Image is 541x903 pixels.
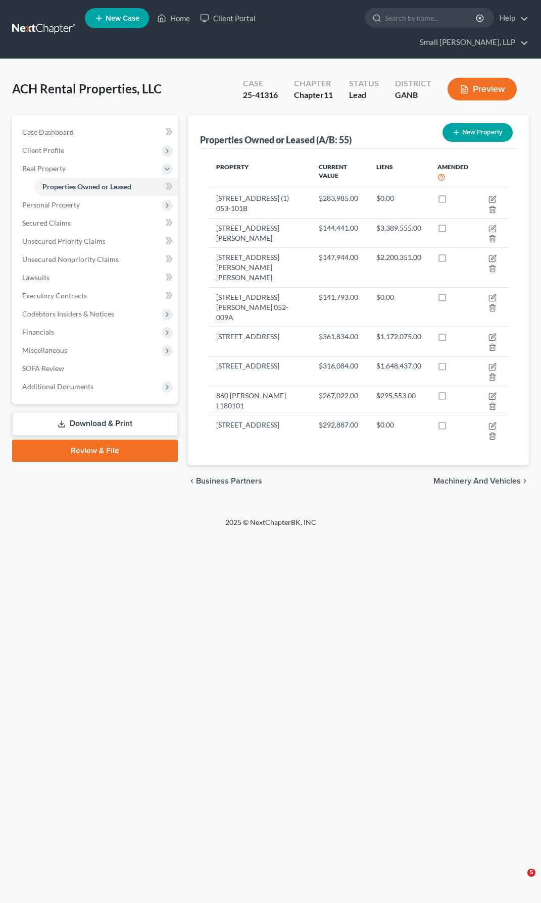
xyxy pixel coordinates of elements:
span: Case Dashboard [22,128,74,136]
td: $283,985.00 [311,189,368,218]
a: Lawsuits [14,269,178,287]
td: [STREET_ADDRESS][PERSON_NAME] [208,219,311,248]
td: [STREET_ADDRESS] (1) 053-101B [208,189,311,218]
td: $1,648,437.00 [368,356,429,386]
span: Properties Owned or Leased [42,182,131,191]
iframe: Intercom live chat [507,869,531,893]
span: New Case [106,15,139,22]
span: Real Property [22,164,66,173]
th: Amended [429,157,478,189]
td: $147,944.00 [311,248,368,287]
button: chevron_left Business Partners [188,477,262,485]
td: $0.00 [368,287,429,327]
span: Additional Documents [22,382,93,391]
span: Executory Contracts [22,291,87,300]
span: Codebtors Insiders & Notices [22,309,114,318]
td: $267,022.00 [311,386,368,415]
td: $0.00 [368,415,429,445]
span: Machinery and Vehicles [433,477,521,485]
td: $141,793.00 [311,287,368,327]
div: Chapter [294,78,333,89]
div: Status [349,78,379,89]
i: chevron_left [188,477,196,485]
td: $2,200,351.00 [368,248,429,287]
div: 2025 © NextChapterBK, INC [28,517,513,536]
div: District [395,78,431,89]
div: 25-41316 [243,89,278,101]
td: $3,389,555.00 [368,219,429,248]
a: Case Dashboard [14,123,178,141]
span: Lawsuits [22,273,50,282]
td: [STREET_ADDRESS][PERSON_NAME] 052-009A [208,287,311,327]
div: Lead [349,89,379,101]
th: Liens [368,157,429,189]
a: Unsecured Nonpriority Claims [14,250,178,269]
span: SOFA Review [22,364,64,373]
td: 860 [PERSON_NAME] L180101 [208,386,311,415]
div: GANB [395,89,431,101]
a: Unsecured Priority Claims [14,232,178,250]
span: Miscellaneous [22,346,67,354]
button: Preview [448,78,517,100]
a: SOFA Review [14,359,178,378]
button: Machinery and Vehicles chevron_right [433,477,529,485]
td: $144,441.00 [311,219,368,248]
input: Search by name... [385,9,477,27]
a: Review & File [12,440,178,462]
a: Home [152,9,195,27]
div: Case [243,78,278,89]
div: Properties Owned or Leased (A/B: 55) [200,134,352,146]
div: Chapter [294,89,333,101]
td: $295,553.00 [368,386,429,415]
span: 11 [324,90,333,99]
span: Personal Property [22,200,80,209]
span: Client Profile [22,146,64,154]
a: Properties Owned or Leased [34,178,178,196]
td: $292,887.00 [311,415,368,445]
span: Business Partners [196,477,262,485]
th: Current Value [311,157,368,189]
a: Help [495,9,528,27]
td: [STREET_ADDRESS] [208,327,311,356]
span: 5 [527,869,535,877]
span: Unsecured Priority Claims [22,237,106,245]
td: [STREET_ADDRESS] [208,415,311,445]
td: $316,084.00 [311,356,368,386]
span: ACH Rental Properties, LLC [12,81,162,96]
a: Download & Print [12,412,178,436]
i: chevron_right [521,477,529,485]
a: Executory Contracts [14,287,178,305]
td: [STREET_ADDRESS] [208,356,311,386]
a: Small [PERSON_NAME], LLP [415,33,528,51]
th: Property [208,157,311,189]
a: Client Portal [195,9,261,27]
td: $361,834.00 [311,327,368,356]
span: Unsecured Nonpriority Claims [22,255,119,263]
td: $0.00 [368,189,429,218]
span: Secured Claims [22,219,71,227]
td: $1,172,075.00 [368,327,429,356]
a: Secured Claims [14,214,178,232]
button: New Property [442,123,513,142]
td: [STREET_ADDRESS][PERSON_NAME][PERSON_NAME] [208,248,311,287]
span: Financials [22,328,54,336]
